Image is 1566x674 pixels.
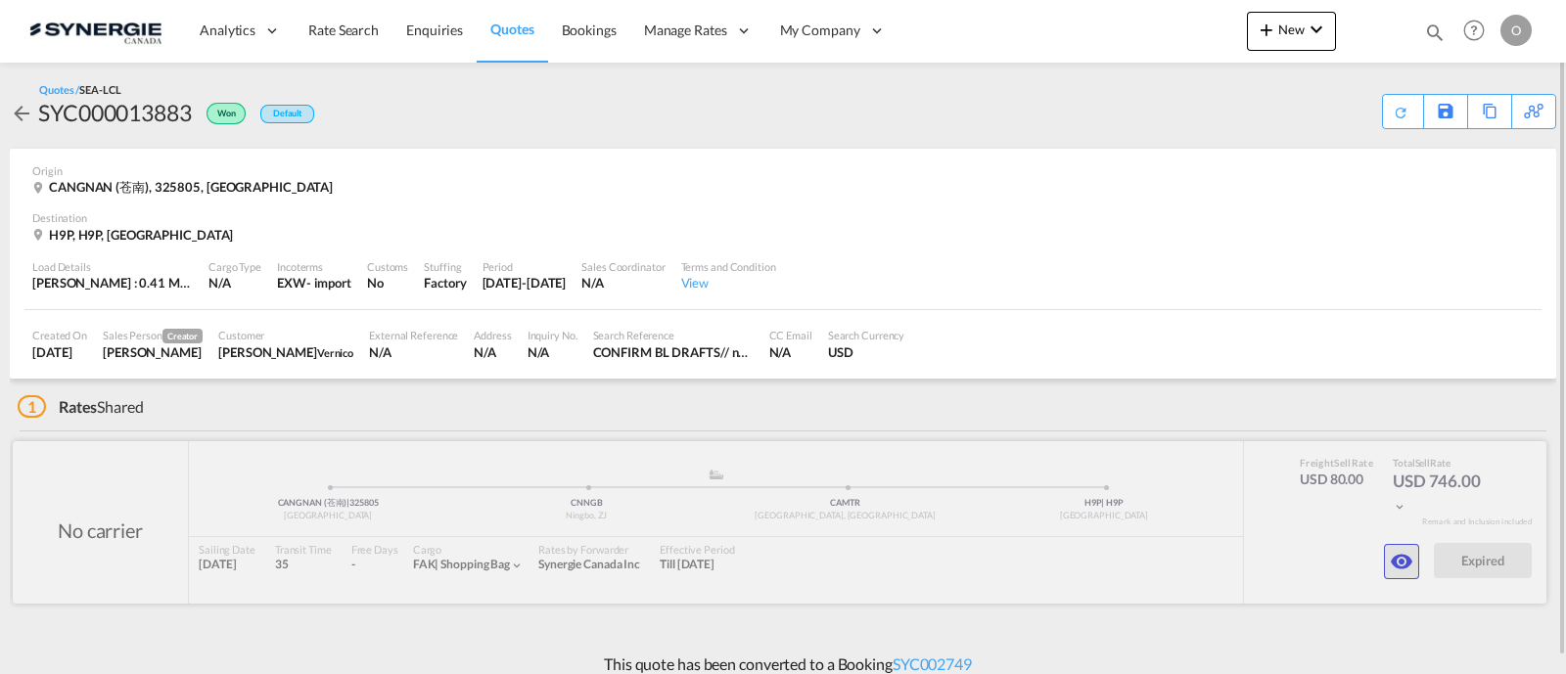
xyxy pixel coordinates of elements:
div: icon-arrow-left [10,97,38,128]
div: Period [483,259,567,274]
div: No [367,274,408,292]
div: View [681,274,776,292]
div: EXW [277,274,306,292]
md-icon: icon-magnify [1424,22,1446,43]
md-icon: icon-refresh [1391,103,1409,121]
div: N/A [528,343,577,361]
div: Origin [32,163,1534,178]
div: Sales Coordinator [581,259,665,274]
div: N/A [769,343,812,361]
span: Enquiries [406,22,463,38]
div: Customs [367,259,408,274]
md-icon: icon-eye [1390,550,1413,573]
span: Analytics [200,21,255,40]
div: Terms and Condition [681,259,776,274]
div: icon-magnify [1424,22,1446,51]
div: Stuffing [424,259,466,274]
span: Rates [59,397,98,416]
div: Quote PDF is not available at this time [1393,95,1413,120]
div: Help [1457,14,1500,49]
div: SYC000013883 [38,97,192,128]
md-icon: icon-arrow-left [10,102,33,125]
div: Luc Lacroix [218,343,353,361]
div: O [1500,15,1532,46]
div: CANGNAN (苍南), 325805, China [32,178,338,196]
span: Creator [162,329,203,343]
md-icon: icon-chevron-down [1305,18,1328,41]
div: Default [260,105,314,123]
span: 1 [18,395,46,418]
div: USD [828,343,905,361]
div: - import [306,274,351,292]
div: 14 Aug 2025 [483,274,567,292]
span: My Company [780,21,860,40]
div: Save As Template [1424,95,1467,128]
img: 1f56c880d42311ef80fc7dca854c8e59.png [29,9,161,53]
span: Manage Rates [644,21,727,40]
div: H9P, H9P, Canada [32,226,238,244]
span: Help [1457,14,1491,47]
div: Destination [32,210,1534,225]
div: 7 Aug 2025 [32,343,87,361]
div: Factory Stuffing [424,274,466,292]
div: Inquiry No. [528,328,577,342]
div: Incoterms [277,259,351,274]
span: Won [217,108,241,126]
div: N/A [208,274,261,292]
span: Vernico [317,346,353,359]
div: Quotes /SEA-LCL [39,82,121,97]
a: SYC002749 [893,654,972,673]
div: Won [192,97,251,128]
div: Load Details [32,259,193,274]
div: Search Reference [593,328,754,342]
span: New [1255,22,1328,37]
div: Search Currency [828,328,905,342]
button: icon-plus 400-fgNewicon-chevron-down [1247,12,1336,51]
md-icon: icon-plus 400-fg [1255,18,1278,41]
div: [PERSON_NAME] : 0.41 MT | Volumetric Wt : 0.68 CBM | Chargeable Wt : 0.68 W/M [32,274,193,292]
div: Customer [218,328,353,342]
div: N/A [474,343,511,361]
div: Address [474,328,511,342]
span: CANGNAN (苍南), 325805, [GEOGRAPHIC_DATA] [49,179,333,195]
div: Shared [18,396,144,418]
button: icon-eye [1384,544,1419,579]
div: N/A [581,274,665,292]
span: Quotes [490,21,533,37]
div: N/A [369,343,458,361]
div: CC Email [769,328,812,342]
div: Created On [32,328,87,342]
div: Karen Mercier [103,343,203,361]
div: Cargo Type [208,259,261,274]
div: CONFIRM BL DRAFTS// new load S : TBC C : Vernico // Ningbo-Montreal // LCL BY SEA // JHL25080358 ... [593,343,754,361]
div: External Reference [369,328,458,342]
div: Sales Person [103,328,203,343]
span: SEA-LCL [79,83,120,96]
span: Rate Search [308,22,379,38]
span: Bookings [562,22,617,38]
